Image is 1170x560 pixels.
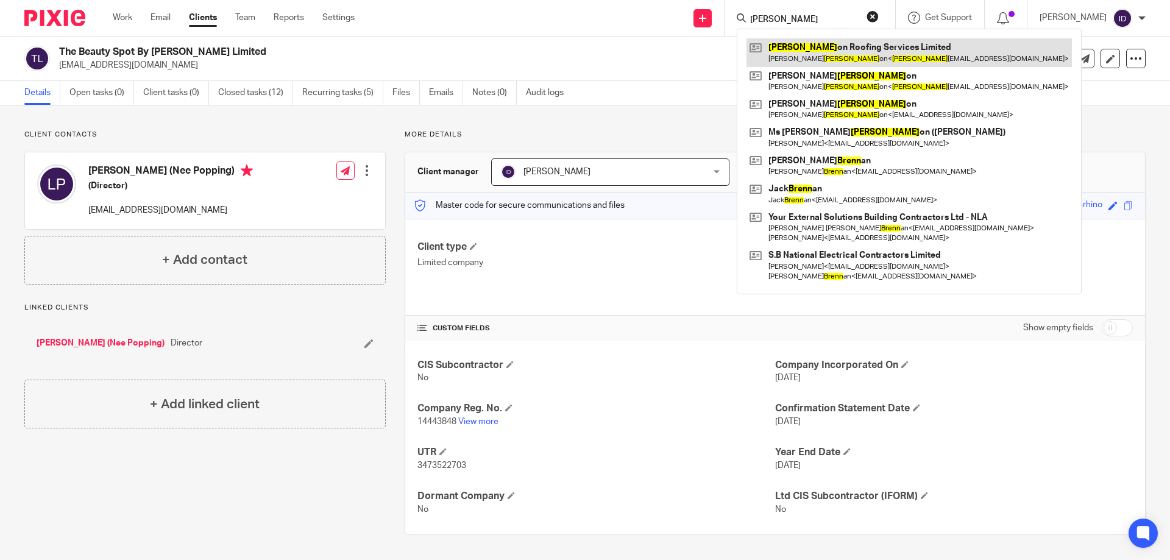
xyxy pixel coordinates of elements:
[417,257,775,269] p: Limited company
[417,461,466,470] span: 3473522703
[37,165,76,204] img: svg%3E
[69,81,134,105] a: Open tasks (0)
[218,81,293,105] a: Closed tasks (12)
[417,490,775,503] h4: Dormant Company
[405,130,1146,140] p: More details
[417,359,775,372] h4: CIS Subcontractor
[143,81,209,105] a: Client tasks (0)
[1113,9,1132,28] img: svg%3E
[24,10,85,26] img: Pixie
[59,59,980,71] p: [EMAIL_ADDRESS][DOMAIN_NAME]
[189,12,217,24] a: Clients
[775,505,786,514] span: No
[775,374,801,382] span: [DATE]
[417,324,775,333] h4: CUSTOM FIELDS
[472,81,517,105] a: Notes (0)
[417,402,775,415] h4: Company Reg. No.
[1040,12,1107,24] p: [PERSON_NAME]
[171,337,202,349] span: Director
[417,417,456,426] span: 14443848
[775,461,801,470] span: [DATE]
[775,402,1133,415] h4: Confirmation Statement Date
[241,165,253,177] i: Primary
[458,417,498,426] a: View more
[417,505,428,514] span: No
[523,168,590,176] span: [PERSON_NAME]
[151,12,171,24] a: Email
[775,417,801,426] span: [DATE]
[302,81,383,105] a: Recurring tasks (5)
[867,10,879,23] button: Clear
[322,12,355,24] a: Settings
[417,241,775,253] h4: Client type
[392,81,420,105] a: Files
[88,165,253,180] h4: [PERSON_NAME] (Nee Popping)
[775,446,1133,459] h4: Year End Date
[417,446,775,459] h4: UTR
[162,250,247,269] h4: + Add contact
[429,81,463,105] a: Emails
[24,303,386,313] p: Linked clients
[417,166,479,178] h3: Client manager
[526,81,573,105] a: Audit logs
[274,12,304,24] a: Reports
[775,359,1133,372] h4: Company Incorporated On
[775,490,1133,503] h4: Ltd CIS Subcontractor (IFORM)
[150,395,260,414] h4: + Add linked client
[88,180,253,192] h5: (Director)
[113,12,132,24] a: Work
[24,46,50,71] img: svg%3E
[88,204,253,216] p: [EMAIL_ADDRESS][DOMAIN_NAME]
[417,374,428,382] span: No
[414,199,625,211] p: Master code for secure communications and files
[37,337,165,349] a: [PERSON_NAME] (Nee Popping)
[749,15,859,26] input: Search
[925,13,972,22] span: Get Support
[59,46,796,58] h2: The Beauty Spot By [PERSON_NAME] Limited
[24,130,386,140] p: Client contacts
[1023,322,1093,334] label: Show empty fields
[24,81,60,105] a: Details
[235,12,255,24] a: Team
[501,165,516,179] img: svg%3E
